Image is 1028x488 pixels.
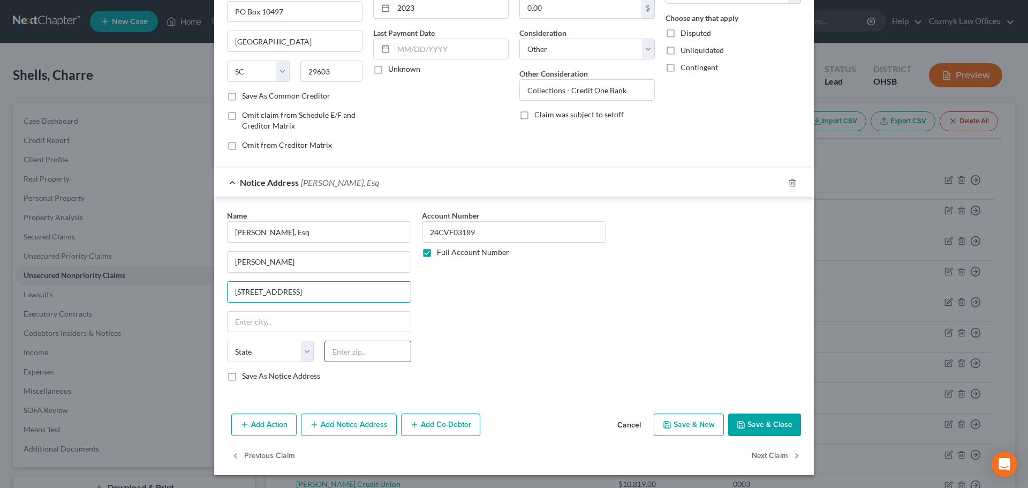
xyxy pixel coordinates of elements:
span: Contingent [681,63,718,72]
span: Omit claim from Schedule E/F and Creditor Matrix [242,110,356,130]
input: MM/DD/YYYY [394,39,508,59]
button: Add Co-Debtor [401,414,480,436]
input: -- [422,221,606,243]
input: Enter city... [228,312,411,332]
label: Consideration [519,27,566,39]
button: Save & Close [728,414,801,436]
input: Apt, Suite, etc... [228,2,362,22]
span: [PERSON_NAME], Esq [301,177,379,187]
input: Specify... [520,80,654,100]
span: Notice Address [240,177,299,187]
button: Next Claim [752,445,801,467]
label: Save As Notice Address [242,371,320,381]
label: Unknown [388,64,420,74]
label: Last Payment Date [373,27,435,39]
label: Save As Common Creditor [242,91,330,101]
div: Open Intercom Messenger [992,452,1017,477]
input: Apt, Suite, etc... [228,282,411,302]
span: Disputed [681,28,711,37]
span: Omit from Creditor Matrix [242,140,332,149]
span: Name [227,211,247,220]
input: Search by name... [227,221,411,243]
button: Add Action [231,414,297,436]
button: Cancel [609,415,649,436]
button: Previous Claim [231,445,295,467]
input: Enter city... [228,31,362,51]
label: Full Account Number [437,247,509,258]
label: Account Number [422,210,480,221]
span: Claim was subject to setoff [534,110,624,119]
label: Other Consideration [519,68,588,79]
input: Enter address... [228,252,411,272]
input: Enter zip.. [324,341,411,362]
button: Save & New [654,414,724,436]
span: Unliquidated [681,46,724,55]
input: Enter zip... [300,61,363,82]
button: Add Notice Address [301,414,397,436]
label: Choose any that apply [666,12,738,24]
